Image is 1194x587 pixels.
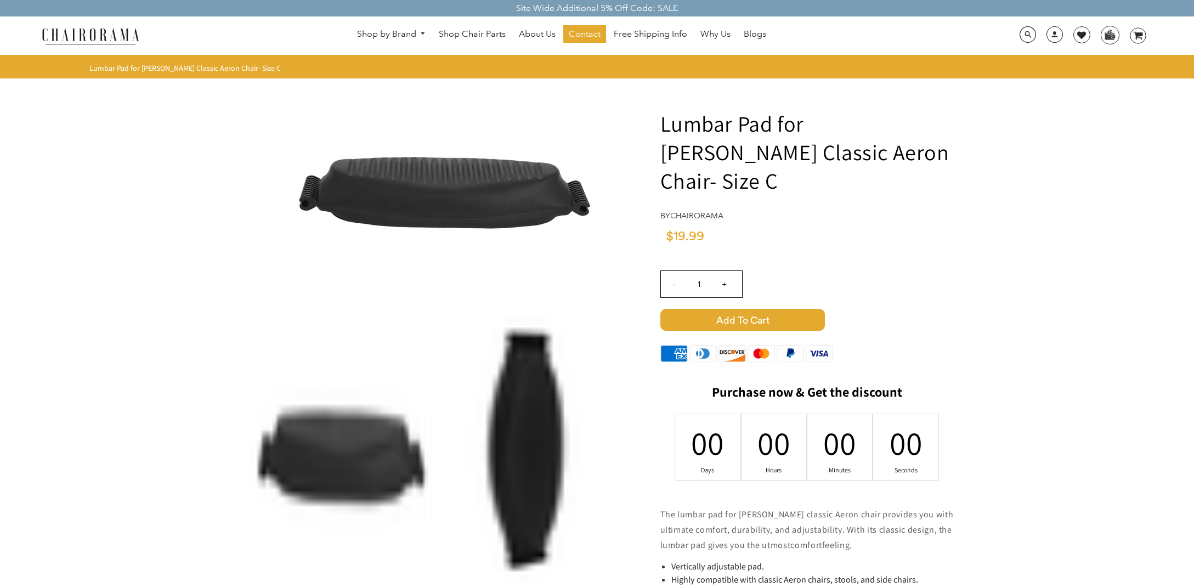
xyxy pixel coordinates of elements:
[767,421,781,464] div: 00
[272,82,601,301] img: Lumbar Pad for Herman Miller Classic Aeron Chair- Size C - chairorama
[569,29,601,40] span: Contact
[833,466,847,475] div: Minutes
[660,309,825,331] span: Add to Cart
[666,230,704,243] span: $19.99
[519,29,556,40] span: About Us
[670,211,723,221] a: chairorama
[833,421,847,464] div: 00
[899,466,913,475] div: Seconds
[660,309,954,331] button: Add to Cart
[744,29,766,40] span: Blogs
[352,26,432,43] a: Shop by Brand
[701,466,715,475] div: Days
[695,25,736,43] a: Why Us
[661,271,687,297] input: -
[439,29,506,40] span: Shop Chair Parts
[738,25,772,43] a: Blogs
[790,539,822,551] span: comfort
[899,421,913,464] div: 00
[563,25,606,43] a: Contact
[89,63,281,73] span: Lumbar Pad for [PERSON_NAME] Classic Aeron Chair- Size C
[671,561,764,572] span: Vertically adjustable pad.
[671,574,918,585] span: Highly compatible with classic Aeron chairs, stools, and side chairs.
[614,29,687,40] span: Free Shipping Info
[660,109,954,195] h1: Lumbar Pad for [PERSON_NAME] Classic Aeron Chair- Size C
[660,211,954,221] h4: by
[822,539,852,551] span: feeling.
[700,29,731,40] span: Why Us
[433,25,511,43] a: Shop Chair Parts
[192,25,931,46] nav: DesktopNavigation
[701,421,715,464] div: 00
[660,384,954,405] h2: Purchase now & Get the discount
[711,271,738,297] input: +
[89,63,285,73] nav: breadcrumbs
[1101,26,1118,43] img: WhatsApp_Image_2024-07-12_at_16.23.01.webp
[767,466,781,475] div: Hours
[660,509,954,551] span: The lumbar pad for [PERSON_NAME] classic Aeron chair provides you with ultimate comfort, durabili...
[513,25,561,43] a: About Us
[608,25,693,43] a: Free Shipping Info
[36,26,145,46] img: chairorama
